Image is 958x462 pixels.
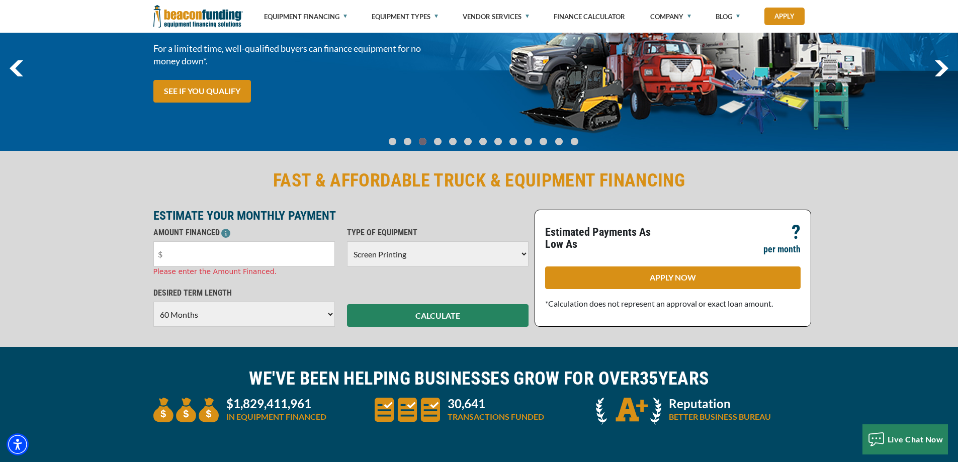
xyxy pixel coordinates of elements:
p: Reputation [669,398,771,410]
p: $1,829,411,961 [226,398,326,410]
img: A + icon [596,398,661,425]
a: Apply [764,8,805,25]
a: Go To Slide 4 [447,137,459,146]
a: next [934,60,948,76]
a: Go To Slide 0 [386,137,398,146]
a: Go To Slide 11 [553,137,565,146]
a: Go To Slide 5 [462,137,474,146]
a: Go To Slide 2 [416,137,428,146]
h2: FAST & AFFORDABLE TRUCK & EQUIPMENT FINANCING [153,169,805,192]
p: ESTIMATE YOUR MONTHLY PAYMENT [153,210,529,222]
a: previous [10,60,23,76]
a: Go To Slide 12 [568,137,581,146]
p: TYPE OF EQUIPMENT [347,227,529,239]
a: Go To Slide 1 [401,137,413,146]
img: Left Navigator [10,60,23,76]
a: APPLY NOW [545,266,801,289]
a: Go To Slide 7 [492,137,504,146]
p: TRANSACTIONS FUNDED [448,411,544,423]
p: Estimated Payments As Low As [545,226,667,250]
img: three document icons to convery large amount of transactions funded [375,398,440,422]
p: DESIRED TERM LENGTH [153,287,335,299]
img: Right Navigator [934,60,948,76]
p: IN EQUIPMENT FINANCED [226,411,326,423]
button: Live Chat Now [862,424,948,454]
p: BETTER BUSINESS BUREAU [669,411,771,423]
img: three money bags to convey large amount of equipment financed [153,398,219,422]
p: 30,641 [448,398,544,410]
a: SEE IF YOU QUALIFY [153,80,251,103]
a: Go To Slide 9 [522,137,534,146]
p: AMOUNT FINANCED [153,227,335,239]
span: *Calculation does not represent an approval or exact loan amount. [545,299,773,308]
a: Go To Slide 10 [537,137,550,146]
h2: WE'VE BEEN HELPING BUSINESSES GROW FOR OVER YEARS [153,367,805,390]
p: ? [792,226,801,238]
input: $ [153,241,335,266]
div: Accessibility Menu [7,433,29,455]
div: Please enter the Amount Financed. [153,266,335,277]
button: CALCULATE [347,304,529,327]
span: For a limited time, well-qualified buyers can finance equipment for no money down*. [153,42,473,67]
a: Go To Slide 3 [431,137,444,146]
a: Go To Slide 8 [507,137,519,146]
span: Live Chat Now [888,434,943,444]
a: Go To Slide 6 [477,137,489,146]
p: per month [763,243,801,255]
span: 35 [640,368,658,389]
